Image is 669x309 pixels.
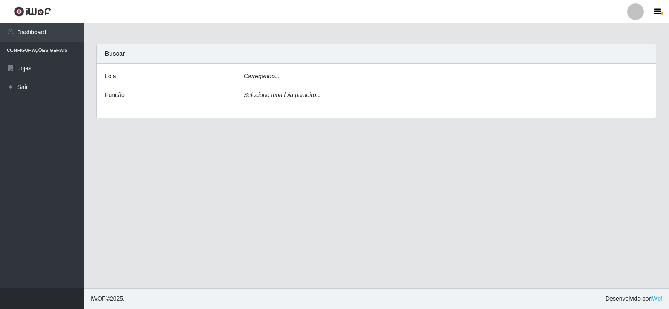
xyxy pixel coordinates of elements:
[244,92,321,98] i: Selecione uma loja primeiro...
[651,295,662,302] a: iWof
[244,73,280,79] i: Carregando...
[105,72,116,81] label: Loja
[605,294,662,303] span: Desenvolvido por
[105,91,125,100] label: Função
[14,6,51,17] img: CoreUI Logo
[90,294,125,303] span: © 2025 .
[105,50,125,57] strong: Buscar
[90,295,106,302] span: IWOF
